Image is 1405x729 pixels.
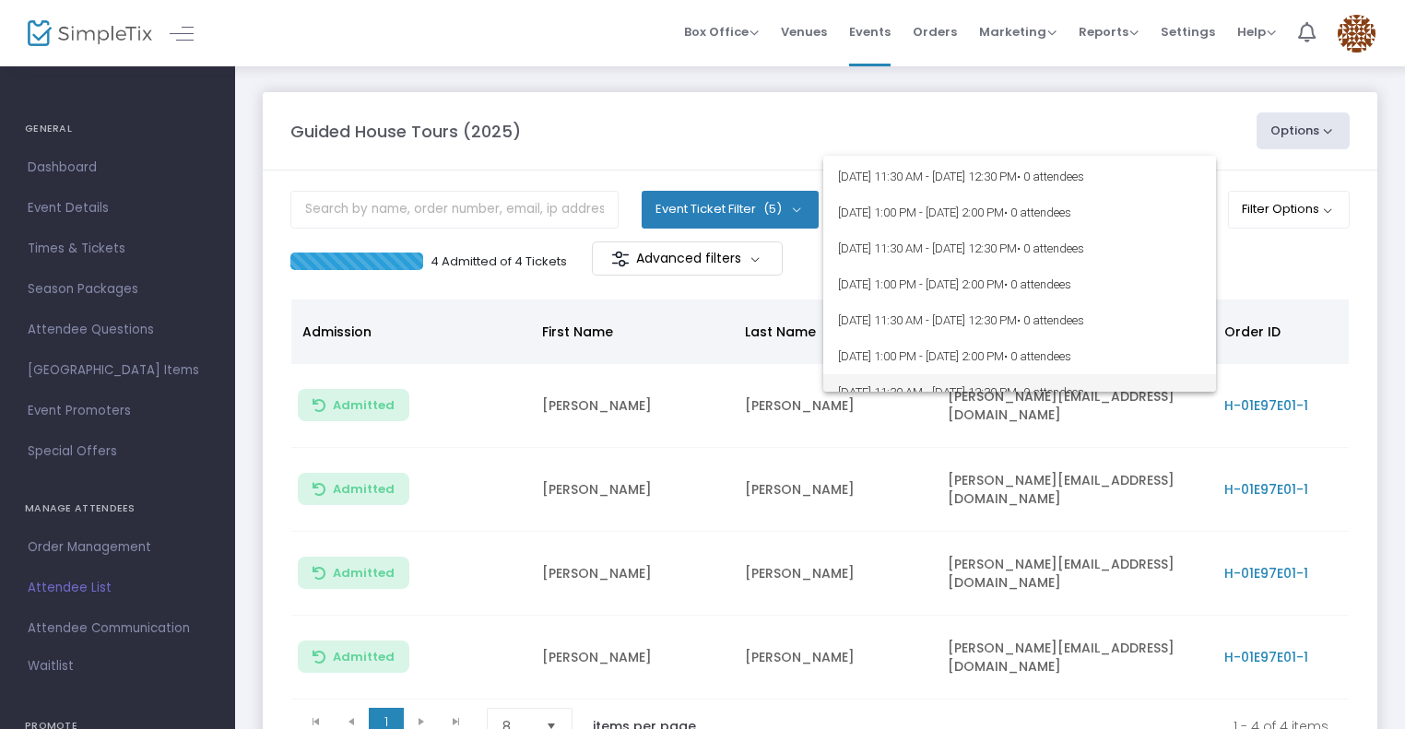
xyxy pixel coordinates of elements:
span: [DATE] 1:00 PM - [DATE] 2:00 PM [838,194,1201,230]
span: • 0 attendees [1004,206,1071,219]
span: • 0 attendees [1017,241,1084,255]
span: • 0 attendees [1017,170,1084,183]
span: [DATE] 1:00 PM - [DATE] 2:00 PM [838,338,1201,374]
span: [DATE] 1:00 PM - [DATE] 2:00 PM [838,266,1201,302]
span: • 0 attendees [1017,385,1084,399]
span: [DATE] 11:30 AM - [DATE] 12:30 PM [838,230,1201,266]
span: • 0 attendees [1017,313,1084,327]
span: • 0 attendees [1004,277,1071,291]
span: [DATE] 11:30 AM - [DATE] 12:30 PM [838,159,1201,194]
span: [DATE] 11:30 AM - [DATE] 12:30 PM [838,302,1201,338]
span: [DATE] 11:30 AM - [DATE] 12:30 PM [838,374,1201,410]
span: • 0 attendees [1004,349,1071,363]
